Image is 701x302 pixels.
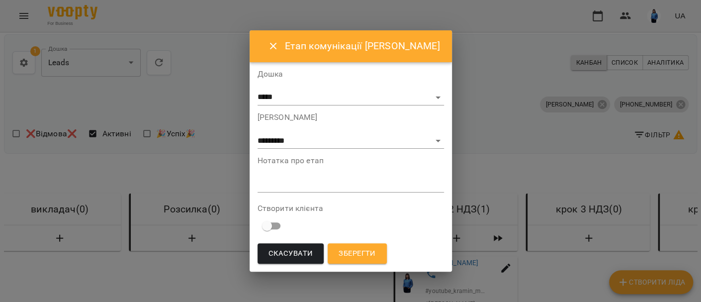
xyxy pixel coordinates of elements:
[258,243,324,264] button: Скасувати
[262,34,285,58] button: Close
[258,113,444,121] label: [PERSON_NAME]
[258,204,444,212] label: Створити клієнта
[328,243,386,264] button: Зберегти
[339,247,375,260] span: Зберегти
[285,38,439,54] h6: Етап комунікації [PERSON_NAME]
[258,157,444,165] label: Нотатка про етап
[258,70,444,78] label: Дошка
[268,247,313,260] span: Скасувати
